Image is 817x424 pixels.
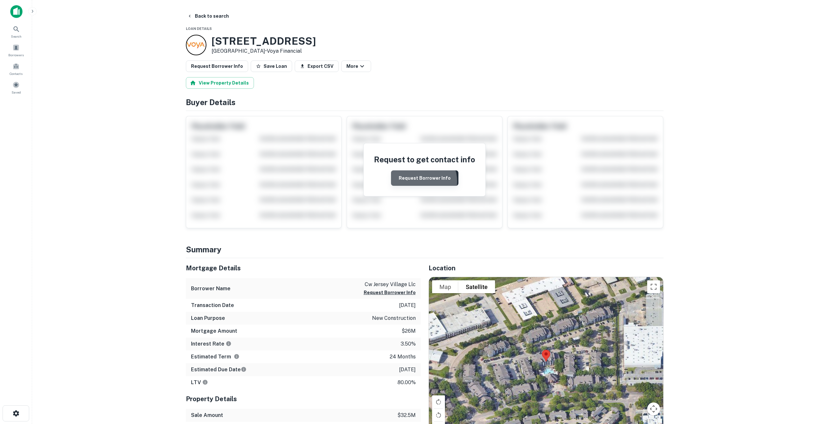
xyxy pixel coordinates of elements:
svg: The interest rates displayed on the website are for informational purposes only and may be report... [226,341,231,347]
span: Borrowers [8,52,24,58]
button: Request Borrower Info [364,289,416,296]
a: Search [2,23,30,40]
h6: Interest Rate [191,340,231,348]
p: $26m [402,327,416,335]
button: More [341,60,371,72]
button: Show satellite imagery [458,280,495,293]
button: Map camera controls [647,402,660,415]
button: Save Loan [251,60,292,72]
p: cw jersey village llc [364,281,416,288]
a: Borrowers [2,41,30,59]
h6: Mortgage Amount [191,327,237,335]
svg: Term is based on a standard schedule for this type of loan. [234,354,239,359]
button: Export CSV [295,60,339,72]
h6: Borrower Name [191,285,230,293]
span: Contacts [10,71,22,76]
button: Request Borrower Info [186,60,248,72]
button: Show street map [432,280,458,293]
p: [DATE] [399,366,416,374]
h3: [STREET_ADDRESS] [212,35,316,47]
button: Back to search [185,10,231,22]
p: 24 months [390,353,416,361]
svg: LTVs displayed on the website are for informational purposes only and may be reported incorrectly... [202,379,208,385]
h6: Transaction Date [191,302,234,309]
h4: Request to get contact info [374,154,475,165]
p: $32.5m [397,411,416,419]
img: capitalize-icon.png [10,5,22,18]
iframe: Chat Widget [785,373,817,403]
p: 80.00% [397,379,416,386]
svg: Estimate is based on a standard schedule for this type of loan. [241,366,247,372]
p: new construction [372,314,416,322]
h5: Property Details [186,394,421,404]
button: View Property Details [186,77,254,89]
a: Voya Financial [267,48,302,54]
button: Toggle fullscreen view [647,280,660,293]
span: Search [11,34,22,39]
a: Contacts [2,60,30,77]
button: Rotate map clockwise [432,395,445,408]
h6: Sale Amount [191,411,223,419]
h6: Loan Purpose [191,314,225,322]
h5: Mortgage Details [186,263,421,273]
a: Saved [2,79,30,96]
p: [GEOGRAPHIC_DATA] • [212,47,316,55]
h6: LTV [191,379,208,386]
h4: Summary [186,244,664,255]
p: 3.50% [401,340,416,348]
h5: Location [429,263,664,273]
h6: Estimated Term [191,353,239,361]
button: Request Borrower Info [391,170,458,186]
h4: Buyer Details [186,96,664,108]
span: Saved [12,90,21,95]
span: Loan Details [186,27,212,31]
h6: Estimated Due Date [191,366,247,374]
button: Rotate map counterclockwise [432,409,445,421]
p: [DATE] [399,302,416,309]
